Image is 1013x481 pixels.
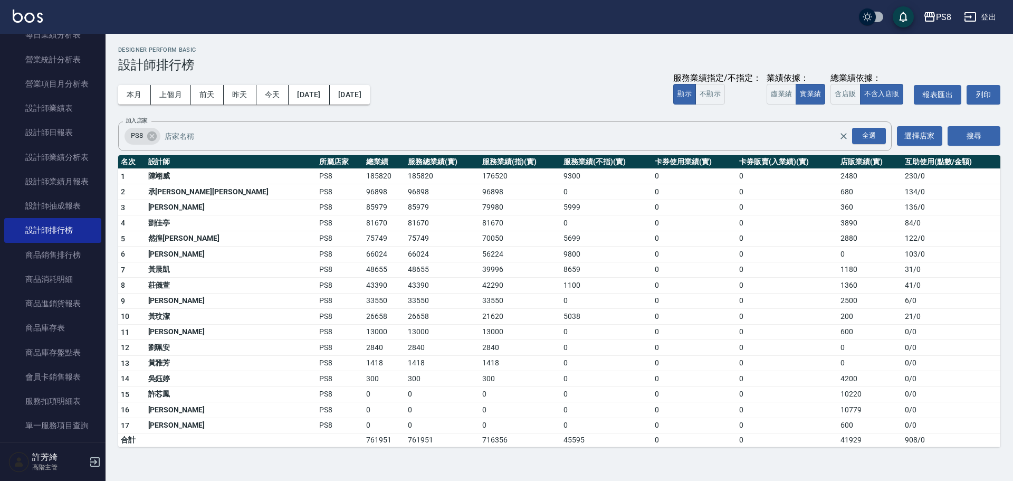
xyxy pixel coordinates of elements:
[405,215,480,231] td: 81670
[902,340,1000,356] td: 0 / 0
[850,126,888,146] button: Open
[405,200,480,215] td: 85979
[948,126,1000,146] button: 搜尋
[767,73,825,84] div: 業績依據：
[838,355,902,371] td: 0
[480,262,561,278] td: 39996
[317,371,364,387] td: PS8
[317,293,364,309] td: PS8
[830,84,860,105] button: 含店販
[364,324,405,340] td: 13000
[4,145,101,169] a: 設計師業績分析表
[480,200,561,215] td: 79980
[561,278,652,294] td: 1100
[317,355,364,371] td: PS8
[561,386,652,402] td: 0
[737,247,838,262] td: 0
[852,128,886,144] div: 全選
[902,371,1000,387] td: 0 / 0
[561,309,652,325] td: 5038
[561,293,652,309] td: 0
[838,371,902,387] td: 4200
[364,293,405,309] td: 33550
[480,386,561,402] td: 0
[121,328,130,336] span: 11
[838,247,902,262] td: 0
[480,155,561,169] th: 服務業績(指)(實)
[405,155,480,169] th: 服務總業績(實)
[146,355,317,371] td: 黃雅芳
[121,359,130,367] span: 13
[317,231,364,247] td: PS8
[121,390,130,399] span: 15
[317,309,364,325] td: PS8
[480,247,561,262] td: 56224
[902,278,1000,294] td: 41 / 0
[4,48,101,72] a: 營業統計分析表
[902,155,1000,169] th: 互助使用(點數/金額)
[364,340,405,356] td: 2840
[967,85,1000,105] button: 列印
[480,293,561,309] td: 33550
[146,247,317,262] td: [PERSON_NAME]
[317,402,364,418] td: PS8
[125,130,149,141] span: PS8
[737,418,838,433] td: 0
[902,247,1000,262] td: 103 / 0
[146,231,317,247] td: 然徨[PERSON_NAME]
[4,120,101,145] a: 設計師日報表
[317,324,364,340] td: PS8
[561,247,652,262] td: 9800
[652,418,737,433] td: 0
[652,200,737,215] td: 0
[695,84,725,105] button: 不顯示
[838,324,902,340] td: 600
[737,155,838,169] th: 卡券販賣(入業績)(實)
[364,433,405,447] td: 761951
[364,215,405,231] td: 81670
[561,433,652,447] td: 45595
[838,433,902,447] td: 41929
[405,184,480,200] td: 96898
[364,418,405,433] td: 0
[191,85,224,105] button: 前天
[4,316,101,340] a: 商品庫存表
[902,215,1000,231] td: 84 / 0
[838,215,902,231] td: 3890
[838,386,902,402] td: 10220
[914,85,961,105] button: 報表匯出
[118,58,1000,72] h3: 設計師排行榜
[405,168,480,184] td: 185820
[652,309,737,325] td: 0
[902,293,1000,309] td: 6 / 0
[121,203,125,212] span: 3
[561,215,652,231] td: 0
[405,340,480,356] td: 2840
[364,402,405,418] td: 0
[561,418,652,433] td: 0
[121,250,125,258] span: 6
[364,168,405,184] td: 185820
[121,405,130,414] span: 16
[561,355,652,371] td: 0
[317,278,364,294] td: PS8
[737,324,838,340] td: 0
[767,84,796,105] button: 虛業績
[317,168,364,184] td: PS8
[737,293,838,309] td: 0
[902,200,1000,215] td: 136 / 0
[4,291,101,316] a: 商品進銷貨報表
[652,433,737,447] td: 0
[838,262,902,278] td: 1180
[652,231,737,247] td: 0
[737,262,838,278] td: 0
[146,371,317,387] td: 吳鈺婷
[121,172,125,181] span: 1
[838,309,902,325] td: 200
[146,215,317,231] td: 劉佳亭
[838,200,902,215] td: 360
[317,184,364,200] td: PS8
[364,371,405,387] td: 300
[317,215,364,231] td: PS8
[32,463,86,472] p: 高階主管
